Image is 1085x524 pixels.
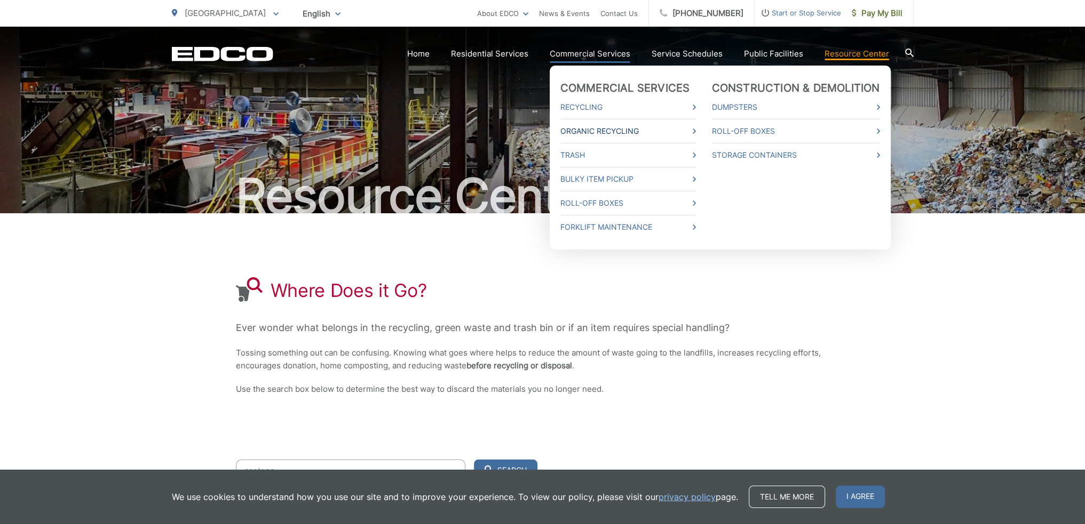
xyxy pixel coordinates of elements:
a: Organic Recycling [560,125,696,138]
span: Pay My Bill [852,7,902,20]
a: Recycling [560,101,696,114]
a: Bulky Item Pickup [560,173,696,186]
a: Trash [560,149,696,162]
a: Dumpsters [712,101,880,114]
p: Ever wonder what belongs in the recycling, green waste and trash bin or if an item requires speci... [236,320,850,336]
a: Forklift Maintenance [560,221,696,233]
a: Resource Center [825,47,889,60]
p: Tossing something out can be confusing. Knowing what goes where helps to reduce the amount of was... [236,346,850,372]
a: Tell me more [749,486,825,508]
span: [GEOGRAPHIC_DATA] [185,8,266,18]
a: News & Events [539,7,590,20]
h2: Resource Center [172,170,914,223]
a: Commercial Services [550,47,630,60]
button: Search [474,459,537,481]
a: Roll-Off Boxes [712,125,880,138]
a: Contact Us [600,7,638,20]
a: EDCD logo. Return to the homepage. [172,46,273,61]
a: Residential Services [451,47,528,60]
a: Service Schedules [652,47,723,60]
a: Home [407,47,430,60]
p: Use the search box below to determine the best way to discard the materials you no longer need. [236,383,850,396]
a: About EDCO [477,7,528,20]
a: Construction & Demolition [712,82,880,94]
p: We use cookies to understand how you use our site and to improve your experience. To view our pol... [172,490,738,503]
span: English [295,4,349,23]
span: I agree [836,486,885,508]
input: Search [236,459,465,481]
h1: Where Does it Go? [271,280,427,301]
a: Public Facilities [744,47,803,60]
a: Roll-Off Boxes [560,197,696,209]
a: Storage Containers [712,149,880,162]
a: Commercial Services [560,82,690,94]
a: privacy policy [659,490,716,503]
strong: before recycling or disposal [466,360,572,370]
span: Search [497,465,527,475]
